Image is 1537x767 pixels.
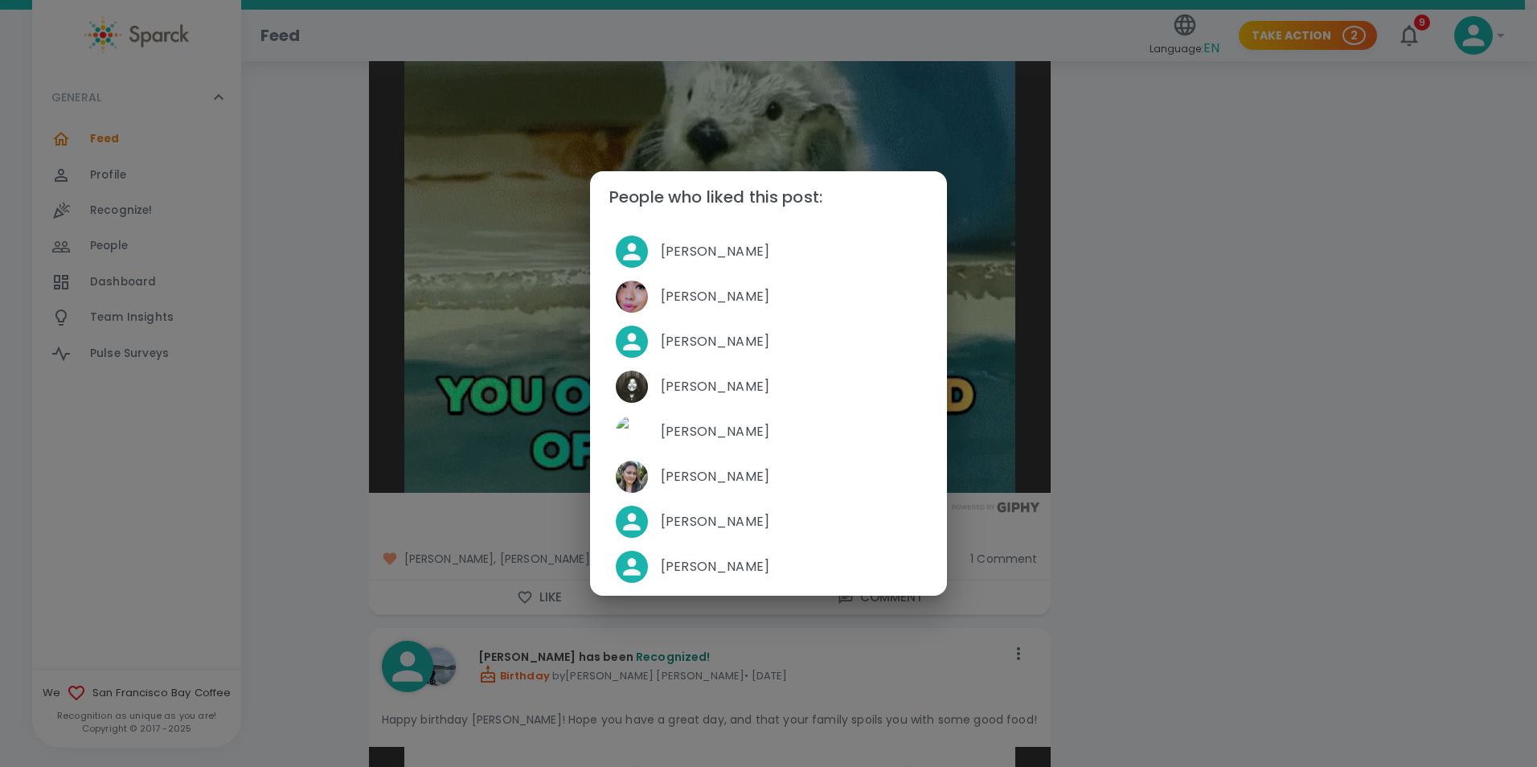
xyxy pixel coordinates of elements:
span: [PERSON_NAME] [661,467,921,486]
div: [PERSON_NAME] [603,544,934,589]
div: [PERSON_NAME] [603,499,934,544]
img: Picture of Angel Coloyan [616,371,648,403]
h2: People who liked this post: [590,171,947,223]
span: [PERSON_NAME] [661,422,921,441]
div: Picture of Mackenzie Vega[PERSON_NAME] [603,454,934,499]
span: [PERSON_NAME] [661,557,921,576]
img: Picture of David Gutierrez [616,416,648,448]
div: Picture of Ashley Vang[PERSON_NAME] [603,274,934,319]
span: [PERSON_NAME] [661,332,921,351]
span: [PERSON_NAME] [661,287,921,306]
span: [PERSON_NAME] [661,512,921,531]
div: [PERSON_NAME] [603,229,934,274]
span: [PERSON_NAME] [661,377,921,396]
div: Picture of David Gutierrez[PERSON_NAME] [603,409,934,454]
span: [PERSON_NAME] [661,242,921,261]
div: [PERSON_NAME] [603,319,934,364]
img: Picture of Ashley Vang [616,281,648,313]
div: Picture of Angel Coloyan[PERSON_NAME] [603,364,934,409]
img: Picture of Mackenzie Vega [616,461,648,493]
